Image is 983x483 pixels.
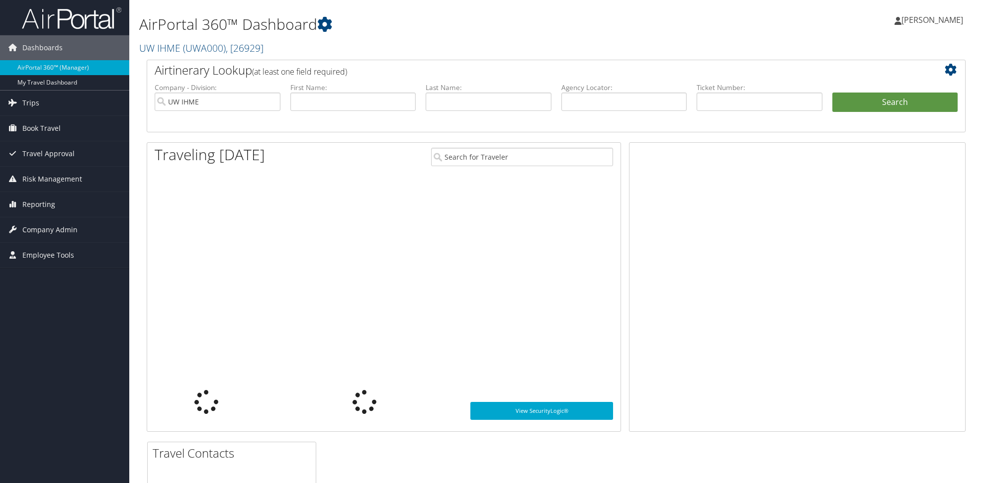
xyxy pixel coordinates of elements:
[22,35,63,60] span: Dashboards
[155,83,280,93] label: Company - Division:
[290,83,416,93] label: First Name:
[252,66,347,77] span: (at least one field required)
[431,148,614,166] input: Search for Traveler
[139,41,264,55] a: UW IHME
[155,144,265,165] h1: Traveling [DATE]
[697,83,822,93] label: Ticket Number:
[153,445,316,462] h2: Travel Contacts
[901,14,963,25] span: [PERSON_NAME]
[426,83,551,93] label: Last Name:
[22,192,55,217] span: Reporting
[22,167,82,192] span: Risk Management
[561,83,687,93] label: Agency Locator:
[22,116,61,141] span: Book Travel
[894,5,973,35] a: [PERSON_NAME]
[22,243,74,268] span: Employee Tools
[226,41,264,55] span: , [ 26929 ]
[470,402,613,420] a: View SecurityLogic®
[22,141,75,166] span: Travel Approval
[183,41,226,55] span: ( UWA000 )
[155,62,890,79] h2: Airtinerary Lookup
[22,6,121,30] img: airportal-logo.png
[22,217,78,242] span: Company Admin
[22,91,39,115] span: Trips
[832,93,958,112] button: Search
[139,14,695,35] h1: AirPortal 360™ Dashboard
